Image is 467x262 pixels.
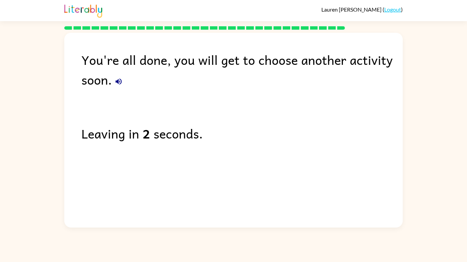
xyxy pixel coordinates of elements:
a: Logout [384,6,401,13]
div: Leaving in seconds. [81,123,403,143]
div: You're all done, you will get to choose another activity soon. [81,50,403,89]
b: 2 [143,123,150,143]
span: Lauren [PERSON_NAME] [321,6,383,13]
div: ( ) [321,6,403,13]
img: Literably [64,3,102,18]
